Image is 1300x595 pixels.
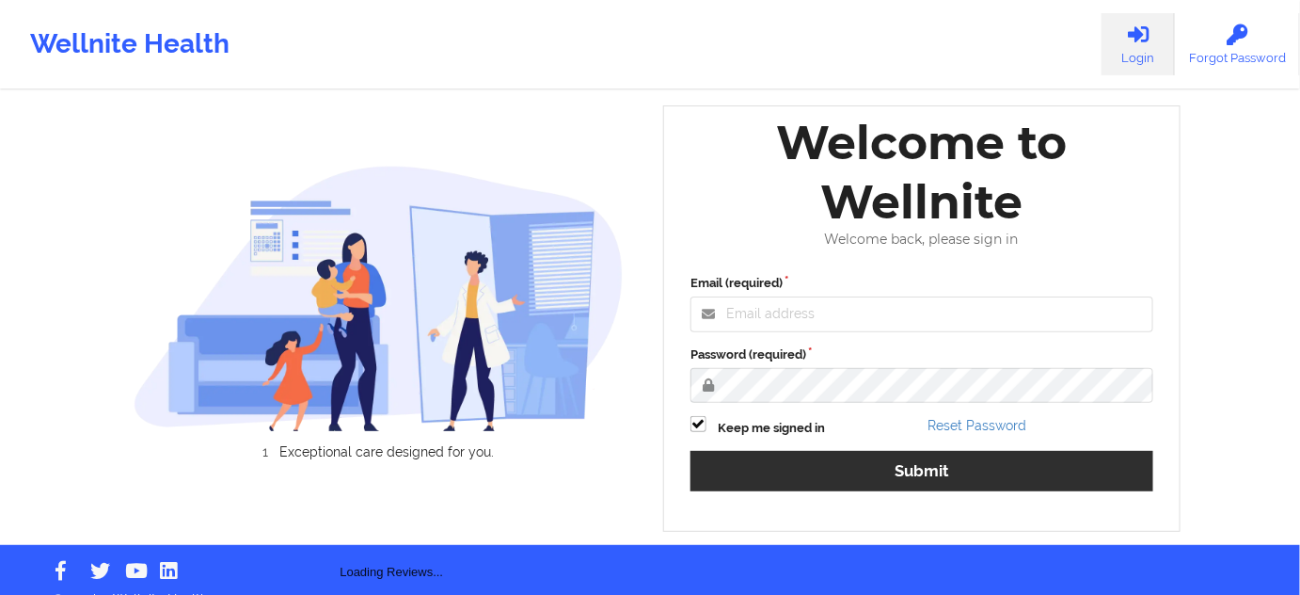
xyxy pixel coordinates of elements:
[677,232,1166,248] div: Welcome back, please sign in
[928,418,1027,433] a: Reset Password
[690,274,1153,293] label: Email (required)
[150,444,624,459] li: Exceptional care designed for you.
[677,113,1166,232] div: Welcome to Wellnite
[690,451,1153,491] button: Submit
[690,297,1153,332] input: Email address
[718,419,825,438] label: Keep me signed in
[134,491,651,582] div: Loading Reviews...
[1175,13,1300,75] a: Forgot Password
[134,165,625,431] img: wellnite-auth-hero_200.c722682e.png
[1102,13,1175,75] a: Login
[690,346,1153,364] label: Password (required)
